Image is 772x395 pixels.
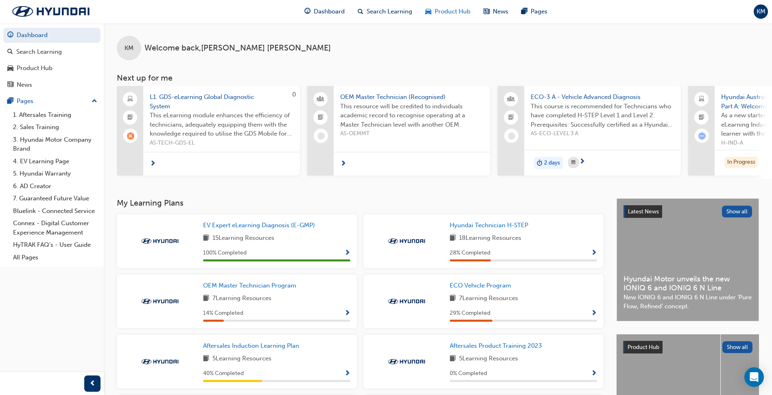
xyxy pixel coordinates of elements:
[591,310,597,317] span: Show Progress
[10,155,101,168] a: 4. EV Learning Page
[531,92,674,102] span: ECO-3 A - Vehicle Advanced Diagnosis
[757,7,765,16] span: KM
[766,158,772,168] span: duration-icon
[344,369,350,379] button: Show Progress
[591,248,597,258] button: Show Progress
[435,7,470,16] span: Product Hub
[298,3,351,20] a: guage-iconDashboard
[450,222,528,229] span: Hyundai Technician H-STEP
[7,65,13,72] span: car-icon
[493,7,508,16] span: News
[591,308,597,318] button: Show Progress
[127,112,133,123] span: booktick-icon
[203,294,209,304] span: book-icon
[754,4,768,19] button: KM
[203,354,209,364] span: book-icon
[317,132,325,140] span: learningRecordVerb_NONE-icon
[724,157,758,168] div: In Progress
[203,341,302,351] a: Aftersales Induction Learning Plan
[7,98,13,105] span: pages-icon
[150,92,293,111] span: L1. GDS-eLearning Global Diagnostic System
[459,294,518,304] span: 7 Learning Resources
[150,160,156,168] span: next-icon
[450,281,514,290] a: ECO Vehicle Program
[117,86,300,176] a: 0L1. GDS-eLearning Global Diagnostic SystemThis eLearning module enhances the efficiency of techn...
[3,61,101,76] a: Product Hub
[722,206,752,217] button: Show all
[150,138,293,148] span: AS-TECH-GDS-EL
[508,112,514,123] span: booktick-icon
[150,111,293,138] span: This eLearning module enhances the efficiency of technicians, adequately equipping them with the ...
[450,369,487,378] span: 0 % Completed
[138,358,182,366] img: Trak
[450,309,490,318] span: 29 % Completed
[10,251,101,264] a: All Pages
[212,233,274,244] span: 15 Learning Resources
[138,297,182,305] img: Trak
[531,102,674,129] span: This course is recommended for Technicians who have completed H-STEP Level 1 and Level 2. Prerequ...
[483,7,490,17] span: news-icon
[203,342,299,349] span: Aftersales Induction Learning Plan
[203,281,300,290] a: OEM Master Technician Program
[125,44,133,53] span: KM
[104,73,772,83] h3: Next up for me
[508,132,515,140] span: learningRecordVerb_NONE-icon
[384,237,429,245] img: Trak
[699,112,704,123] span: booktick-icon
[127,94,133,105] span: laptop-icon
[384,297,429,305] img: Trak
[3,28,101,43] a: Dashboard
[450,248,490,258] span: 28 % Completed
[344,250,350,257] span: Show Progress
[10,205,101,217] a: Bluelink - Connected Service
[628,208,659,215] span: Latest News
[459,233,521,244] span: 18 Learning Resources
[450,282,511,289] span: ECO Vehicle Program
[617,198,759,321] a: Latest NewsShow allHyundai Motor unveils the new IONIQ 6 and IONIQ 6 N LineNew IONIQ 6 and IONIQ ...
[212,354,271,364] span: 5 Learning Resources
[10,134,101,155] a: 3. Hyundai Motor Company Brand
[292,91,296,98] span: 0
[203,248,247,258] span: 100 % Completed
[7,48,13,56] span: search-icon
[623,205,752,218] a: Latest NewsShow all
[591,370,597,377] span: Show Progress
[450,341,545,351] a: Aftersales Product Training 2023
[3,77,101,92] a: News
[7,32,13,39] span: guage-icon
[623,274,752,293] span: Hyundai Motor unveils the new IONIQ 6 and IONIQ 6 N Line
[340,102,484,129] span: This resource will be credited to individuals academic record to recognise operating at a Master ...
[10,121,101,134] a: 2. Sales Training
[307,86,490,176] a: OEM Master Technician (Recognised)This resource will be credited to individuals academic record t...
[531,7,547,16] span: Pages
[531,129,674,138] span: AS-ECO-LEVEL 3 A
[698,132,706,140] span: learningRecordVerb_ATTEMPT-icon
[117,198,604,208] h3: My Learning Plans
[521,7,527,17] span: pages-icon
[314,7,345,16] span: Dashboard
[203,369,244,378] span: 40 % Completed
[3,44,101,59] a: Search Learning
[450,354,456,364] span: book-icon
[722,341,753,353] button: Show all
[340,160,346,168] span: next-icon
[10,109,101,121] a: 1. Aftersales Training
[537,158,542,168] span: duration-icon
[4,3,98,20] a: Trak
[304,7,311,17] span: guage-icon
[459,354,518,364] span: 5 Learning Resources
[367,7,412,16] span: Search Learning
[498,86,681,176] a: ECO-3 A - Vehicle Advanced DiagnosisThis course is recommended for Technicians who have completed...
[203,221,318,230] a: EV Expert eLearning Diagnosis (E-GMP)
[3,26,101,94] button: DashboardSearch LearningProduct HubNews
[450,342,542,349] span: Aftersales Product Training 2023
[544,158,560,168] span: 2 days
[450,294,456,304] span: book-icon
[623,341,752,354] a: Product HubShow all
[138,237,182,245] img: Trak
[450,233,456,244] span: book-icon
[344,370,350,377] span: Show Progress
[17,80,32,90] div: News
[17,97,33,106] div: Pages
[358,7,363,17] span: search-icon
